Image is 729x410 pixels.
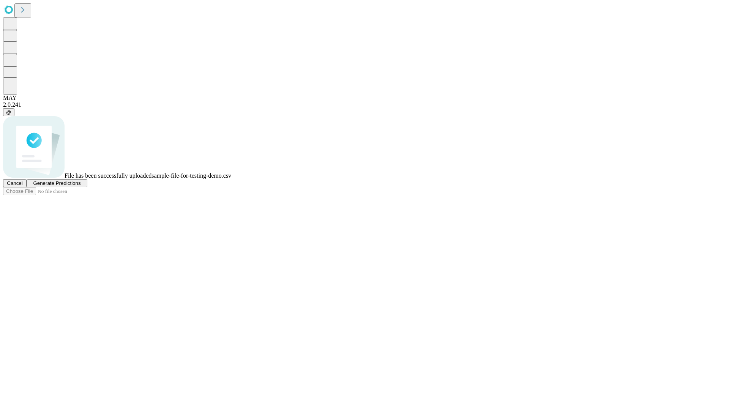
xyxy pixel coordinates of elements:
div: 2.0.241 [3,101,726,108]
span: File has been successfully uploaded [65,172,151,179]
button: Generate Predictions [27,179,87,187]
span: Cancel [7,180,23,186]
span: Generate Predictions [33,180,80,186]
div: MAY [3,95,726,101]
span: sample-file-for-testing-demo.csv [151,172,231,179]
button: Cancel [3,179,27,187]
span: @ [6,109,11,115]
button: @ [3,108,14,116]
